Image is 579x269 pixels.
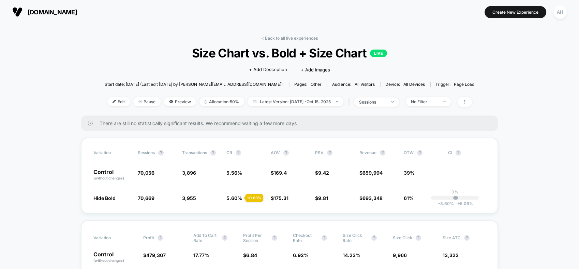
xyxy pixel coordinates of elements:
span: other [311,82,322,87]
span: 61% [404,195,414,201]
img: calendar [253,100,256,103]
button: ? [210,150,216,156]
span: Page Load [454,82,474,87]
span: Checkout Rate [293,233,318,243]
span: All Visitors [355,82,375,87]
span: all devices [403,82,425,87]
span: 70,056 [138,170,154,176]
div: Audience: [332,82,375,87]
p: Control [93,252,136,263]
span: Preview [164,97,196,106]
button: Create New Experience [485,6,546,18]
span: 14.23 % [343,252,360,258]
span: Hide Bold [93,195,116,201]
span: PSV [315,150,324,155]
span: Latest Version: [DATE] - Oct 15, 2025 [248,97,343,106]
span: 479,307 [146,252,166,258]
span: Variation [93,150,131,156]
span: --- [448,171,486,181]
div: Trigger: [435,82,474,87]
span: $ [271,195,288,201]
span: Profit [143,235,154,240]
span: | [347,97,354,107]
span: OTW [404,150,441,156]
div: No Filter [411,99,438,104]
button: ? [464,235,470,241]
span: $ [315,170,329,176]
span: AOV [271,150,280,155]
span: Pause [133,97,161,106]
img: Visually logo [12,7,23,17]
span: 169.4 [274,170,287,176]
span: 39% [404,170,415,176]
span: Transactions [182,150,207,155]
span: There are still no statistically significant results. We recommend waiting a few more days [100,120,484,126]
span: 5.60 % [226,195,242,201]
button: ? [371,235,377,241]
span: 6.92 % [293,252,309,258]
span: Add To Cart Rate [193,233,219,243]
button: ? [158,235,163,241]
span: -3.60 % [438,201,454,206]
span: (without changes) [93,176,124,180]
div: Pages: [294,82,322,87]
span: Size Chart vs. Bold + Size Chart [123,46,456,60]
span: 3,955 [182,195,196,201]
span: CI [448,150,486,156]
button: ? [283,150,289,156]
a: < Back to all live experiences [261,36,318,41]
span: Size Click rate [343,233,368,243]
button: ? [272,235,277,241]
span: $ [143,252,166,258]
span: (without changes) [93,258,124,263]
button: AH [551,5,569,19]
span: Start date: [DATE] (Last edit [DATE] by [PERSON_NAME][EMAIL_ADDRESS][DOMAIN_NAME]) [105,82,283,87]
button: ? [380,150,385,156]
span: $ [243,252,257,258]
span: Variation [93,233,131,243]
div: sessions [359,99,386,105]
span: Size ATC [443,235,461,240]
span: Size Click [393,235,412,240]
div: AH [553,5,567,19]
div: + 0.63 % [245,194,263,202]
p: LIVE [370,50,387,57]
span: Sessions [138,150,155,155]
button: [DOMAIN_NAME] [10,6,79,17]
p: | [454,194,456,200]
p: Control [93,169,131,181]
span: [DOMAIN_NAME] [28,9,77,16]
span: Edit [107,97,130,106]
span: 175.31 [274,195,288,201]
span: + [457,201,460,206]
span: CR [226,150,232,155]
img: end [138,100,142,103]
span: 3,896 [182,170,196,176]
p: 0% [451,189,458,194]
span: 693,348 [362,195,383,201]
button: ? [322,235,327,241]
span: 659,994 [362,170,383,176]
span: 9.42 [318,170,329,176]
button: ? [417,150,422,156]
span: $ [315,195,328,201]
span: 9,966 [393,252,407,258]
span: Revenue [359,150,376,155]
span: + Add Images [301,67,330,72]
span: $ [359,195,383,201]
button: ? [236,150,241,156]
button: ? [222,235,227,241]
span: Device: [380,82,430,87]
span: 5.56 % [226,170,242,176]
img: edit [113,100,116,103]
span: 5.06 % [454,201,473,206]
button: ? [456,150,461,156]
span: Allocation: 50% [199,97,244,106]
span: 13,322 [443,252,459,258]
img: end [336,101,338,102]
span: 17.77 % [193,252,209,258]
span: + Add Description [249,66,287,73]
button: ? [158,150,164,156]
span: 6.84 [246,252,257,258]
span: 9.81 [318,195,328,201]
